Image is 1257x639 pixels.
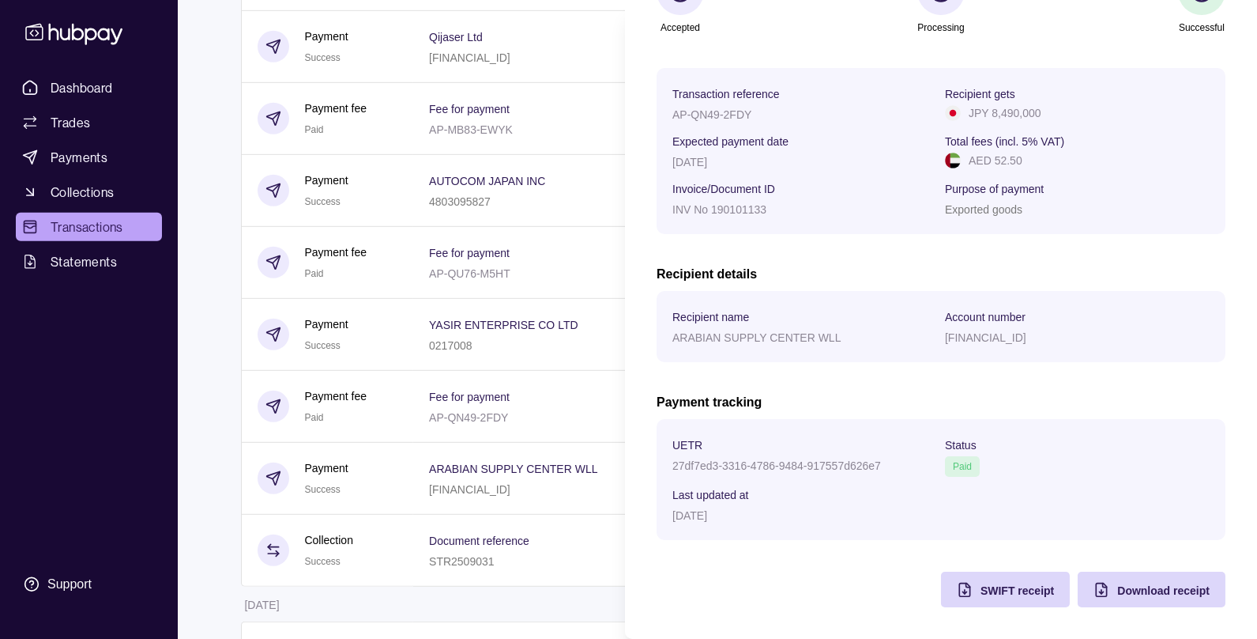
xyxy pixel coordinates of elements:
p: Purpose of payment [945,183,1044,195]
p: 27df7ed3-3316-4786-9484-917557d626e7 [672,459,881,472]
p: UETR [672,439,702,452]
p: AP-QN49-2FDY [672,108,751,121]
span: Download receipt [1117,584,1210,597]
p: Total fees (incl. 5% VAT) [945,135,1064,148]
p: Exported goods [945,203,1022,216]
p: Invoice/Document ID [672,183,775,195]
p: Account number [945,311,1026,323]
span: SWIFT receipt [980,584,1054,597]
p: AED 52.50 [969,152,1022,169]
img: ae [945,153,961,168]
p: Status [945,439,977,452]
p: Recipient gets [945,88,1015,100]
p: [DATE] [672,509,707,522]
h2: Recipient details [657,266,1225,283]
p: [FINANCIAL_ID] [945,331,1026,344]
p: ARABIAN SUPPLY CENTER WLL [672,331,841,344]
p: Recipient name [672,311,749,323]
p: [DATE] [672,156,707,168]
span: Paid [953,461,972,472]
p: Last updated at [672,489,749,501]
p: INV No 190101133 [672,203,766,216]
button: Download receipt [1078,572,1225,607]
p: Expected payment date [672,135,788,148]
p: Transaction reference [672,88,780,100]
p: Processing [917,19,964,36]
h2: Payment tracking [657,394,1225,411]
p: Accepted [660,19,700,36]
p: Successful [1179,19,1225,36]
img: jp [945,105,961,121]
p: JPY 8,490,000 [969,104,1041,122]
button: SWIFT receipt [941,572,1070,607]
